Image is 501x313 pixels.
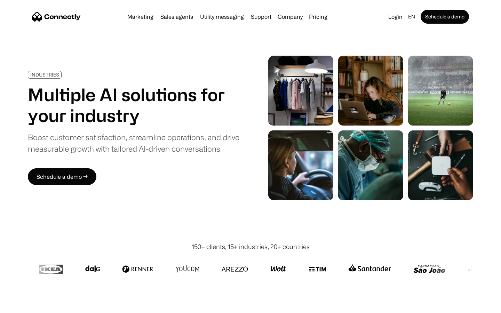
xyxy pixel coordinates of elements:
div: Company [278,12,303,22]
a: Schedule a demo [421,10,469,24]
a: Login [385,12,405,22]
a: Sales agents [158,14,196,19]
div: en [408,12,415,22]
h1: Multiple AI solutions for your industry [28,84,239,126]
div: Boost customer satisfaction, streamline operations, and drive measurable growth with tailored AI-... [28,131,239,154]
div: INDUSTRIES [30,72,59,77]
a: Pricing [306,14,330,19]
a: Utility messaging [197,14,247,19]
a: Support [248,14,274,19]
a: Marketing [125,14,156,19]
a: Schedule a demo → [28,168,96,185]
div: 150+ clients, 15+ industries, 20+ countries [192,242,310,251]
